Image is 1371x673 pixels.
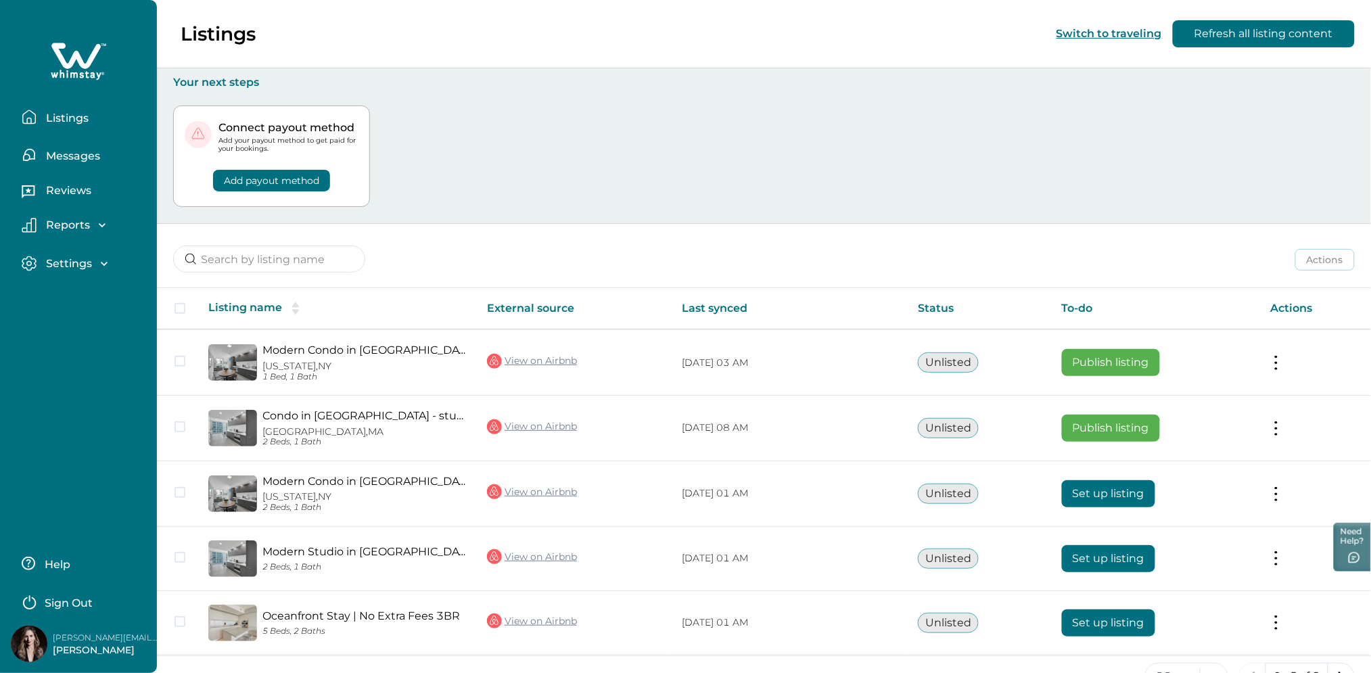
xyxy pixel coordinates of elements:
p: Your next steps [173,76,1355,89]
th: Actions [1260,288,1371,329]
a: Oceanfront Stay | No Extra Fees 3BR [262,609,465,622]
p: Help [41,558,70,572]
button: Reports [22,218,146,233]
button: Unlisted [918,418,979,438]
button: Refresh all listing content [1173,20,1355,47]
p: Messages [42,149,100,163]
img: propertyImage_Oceanfront Stay | No Extra Fees 3BR [208,605,257,641]
a: View on Airbnb [487,418,577,436]
a: View on Airbnb [487,483,577,501]
button: Sign Out [22,588,141,615]
button: Set up listing [1062,480,1155,507]
button: Switch to traveling [1056,27,1162,40]
img: Whimstay Host [11,626,47,662]
p: Sign Out [45,597,93,610]
button: Help [22,550,141,577]
p: Settings [42,257,92,271]
p: Add your payout method to get paid for your bookings. [218,137,358,153]
p: [DATE] 01 AM [682,552,896,565]
button: Set up listing [1062,545,1155,572]
a: Condo in [GEOGRAPHIC_DATA] - studio 21 [262,409,465,422]
p: [US_STATE], NY [262,491,465,503]
p: [US_STATE], NY [262,361,465,372]
button: Unlisted [918,613,979,633]
p: [DATE] 01 AM [682,616,896,630]
p: Listings [42,112,89,125]
p: [PERSON_NAME][EMAIL_ADDRESS][DOMAIN_NAME] [53,631,161,645]
th: Last synced [671,288,907,329]
p: 2 Beds, 1 Bath [262,562,465,572]
a: View on Airbnb [487,548,577,565]
a: Modern Studio in [GEOGRAPHIC_DATA] +18 | Steps to Met [262,545,465,558]
img: propertyImage_Modern Studio in Downtown Miami +18 | Steps to Met [208,540,257,577]
p: Reports [42,218,90,232]
p: Listings [181,22,256,45]
button: Reviews [22,179,146,206]
button: Set up listing [1062,609,1155,636]
p: Reviews [42,184,91,198]
p: [GEOGRAPHIC_DATA], MA [262,426,465,438]
button: Publish listing [1062,415,1160,442]
input: Search by listing name [173,246,365,273]
a: View on Airbnb [487,352,577,370]
button: Unlisted [918,484,979,504]
button: Unlisted [918,352,979,373]
p: 2 Beds, 1 Bath [262,503,465,513]
button: Unlisted [918,549,979,569]
p: 2 Beds, 1 Bath [262,437,465,447]
img: propertyImage_Condo in Downtown Miami - studio 21 [208,410,257,446]
th: Listing name [197,288,476,329]
p: [PERSON_NAME] [53,644,161,657]
a: Modern Condo in [GEOGRAPHIC_DATA] 1609 [262,344,465,356]
button: Publish listing [1062,349,1160,376]
p: 5 Beds, 2 Baths [262,626,465,636]
p: [DATE] 01 AM [682,487,896,501]
a: View on Airbnb [487,612,577,630]
button: Add payout method [213,170,330,191]
button: Settings [22,256,146,271]
button: Actions [1295,249,1355,271]
img: propertyImage_Modern Condo in Downtown Miami 50 [208,475,257,512]
button: sorting [282,302,309,315]
img: propertyImage_Modern Condo in Downtown Miami 1609 [208,344,257,381]
p: [DATE] 03 AM [682,356,896,370]
p: Connect payout method [218,121,358,135]
button: Listings [22,103,146,131]
p: 1 Bed, 1 Bath [262,372,465,382]
th: Status [907,288,1051,329]
button: Messages [22,141,146,168]
th: External source [476,288,671,329]
a: Modern Condo in [GEOGRAPHIC_DATA] 50 [262,475,465,488]
p: [DATE] 08 AM [682,421,896,435]
th: To-do [1051,288,1260,329]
